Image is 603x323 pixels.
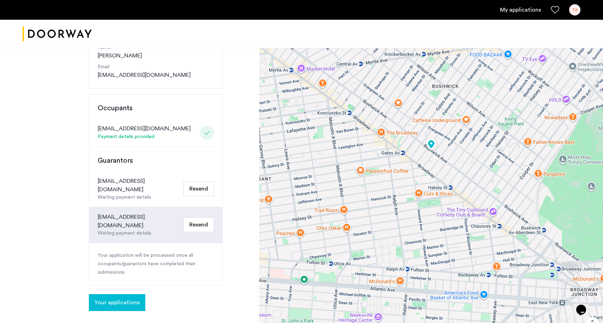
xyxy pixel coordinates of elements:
div: Waiting payment details [98,194,181,201]
img: logo [23,21,92,47]
a: My application [500,6,541,14]
div: Payment details provided [98,133,191,141]
div: [EMAIL_ADDRESS][DOMAIN_NAME] [98,177,181,194]
button: Resend Email [183,181,214,196]
cazamio-button: Go to application [89,300,145,305]
span: Your applications [95,298,140,307]
p: Email [98,63,214,71]
a: [EMAIL_ADDRESS][DOMAIN_NAME] [98,71,191,79]
div: Waiting payment details [98,230,181,237]
h3: Guarantors [98,156,214,166]
button: button [89,294,145,311]
h3: Occupants [98,103,214,113]
p: Your application will be processed once all occupants/guarantors have completed their submissions. [98,251,214,277]
a: Cazamio logo [23,21,92,47]
div: [EMAIL_ADDRESS][DOMAIN_NAME] [98,124,191,133]
button: Resend Email [183,217,214,232]
iframe: chat widget [573,295,596,316]
div: [EMAIL_ADDRESS][DOMAIN_NAME] [98,213,181,230]
a: Favorites [551,6,559,14]
div: [PERSON_NAME] [98,44,214,60]
div: TA [569,4,580,15]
